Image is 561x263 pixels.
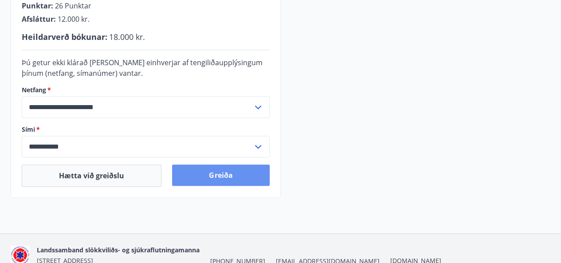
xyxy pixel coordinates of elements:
[55,1,91,11] span: 26 Punktar
[172,165,269,186] button: Greiða
[22,86,270,94] label: Netfang
[22,58,263,78] span: Þú getur ekki klárað [PERSON_NAME] einhverjar af tengiliðaupplýsingum þínum (netfang, símanúmer) ...
[22,165,161,187] button: Hætta við greiðslu
[22,1,53,11] span: Punktar :
[22,31,107,42] span: Heildarverð bókunar :
[109,31,145,42] span: 18.000 kr.
[58,14,90,24] span: 12.000 kr.
[22,14,56,24] span: Afsláttur :
[37,246,200,254] span: Landssamband slökkviliðs- og sjúkraflutningamanna
[22,125,270,134] label: Sími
